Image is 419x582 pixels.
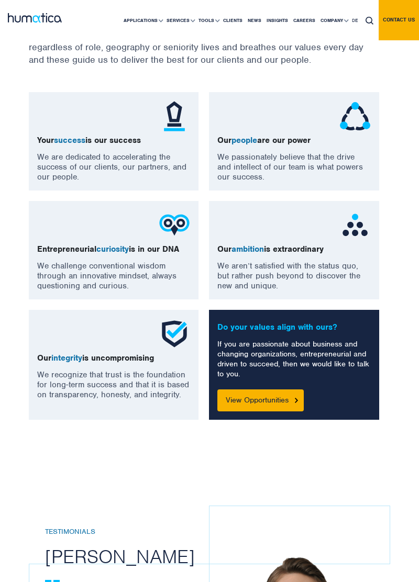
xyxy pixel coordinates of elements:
[45,544,225,568] h2: [PERSON_NAME]
[339,209,371,241] img: ico
[295,398,298,402] img: Button
[217,339,370,379] p: If you are passionate about business and changing organizations, entrepreneurial and driven to su...
[245,1,264,40] a: News
[217,322,370,332] p: Do your values align with ours?
[29,28,380,66] p: Our values underpin everything we do at [GEOGRAPHIC_DATA]. Each team member, regardless of role, ...
[217,261,370,291] p: We aren’t satisfied with the status quo, but rather push beyond to discover the new and unique.
[37,353,190,363] p: Our is uncompromising
[349,1,360,40] a: DE
[366,17,373,25] img: search_icon
[291,1,318,40] a: Careers
[37,244,190,254] p: Entrepreneurial is in our DNA
[159,318,190,350] img: ico
[37,261,190,291] p: We challenge conventional wisdom through an innovative mindset, always questioning and curious.
[45,528,225,536] h6: Testimonials
[164,1,196,40] a: Services
[339,100,371,132] img: ico
[8,13,62,22] img: logo
[96,244,129,254] span: curiosity
[264,1,291,40] a: Insights
[54,135,85,145] span: success
[196,1,220,40] a: Tools
[217,152,370,182] p: We passionately believe that the drive and intellect of our team is what powers our success.
[217,244,370,254] p: Our is extraordinary
[37,370,190,400] p: We recognize that trust is the foundation for long-term success and that it is based on transpare...
[37,136,190,145] p: Your is our success
[37,152,190,182] p: We are dedicated to accelerating the success of our clients, our partners, and our people.
[121,1,164,40] a: Applications
[318,1,349,40] a: Company
[231,244,264,254] span: ambition
[220,1,245,40] a: Clients
[217,389,304,411] a: View Opportunities
[51,353,82,363] span: integrity
[217,136,370,145] p: Our are our power
[352,17,358,24] span: DE
[231,135,257,145] span: people
[159,209,190,241] img: ico
[159,100,190,132] img: ico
